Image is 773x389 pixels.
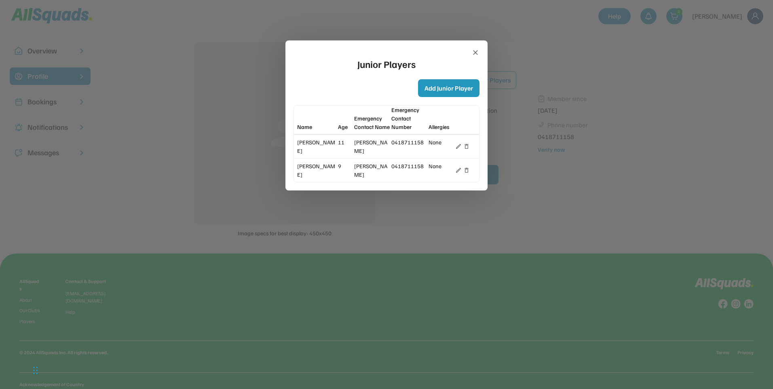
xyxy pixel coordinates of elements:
div: None [429,138,454,146]
div: 11 [338,138,352,146]
div: Emergency Contact Number [391,106,427,131]
div: Emergency Contact Name [354,114,390,131]
div: Junior Players [357,57,416,71]
div: Age [338,123,352,131]
div: 9 [338,162,352,170]
button: Add Junior Player [418,79,479,97]
div: 0418711158 [391,162,427,170]
div: [PERSON_NAME] [297,162,336,179]
div: Allergies [429,123,454,131]
div: [PERSON_NAME] [354,162,390,179]
div: None [429,162,454,170]
div: [PERSON_NAME] [297,138,336,155]
div: [PERSON_NAME] [354,138,390,155]
div: Name [297,123,336,131]
div: 0418711158 [391,138,427,146]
